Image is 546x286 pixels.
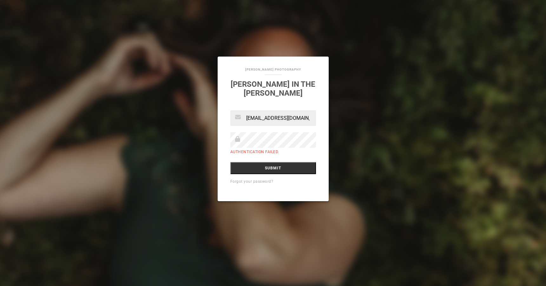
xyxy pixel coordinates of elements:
input: Email [230,110,316,126]
a: [PERSON_NAME] Photography [245,68,301,71]
a: [PERSON_NAME] in the [PERSON_NAME] [231,80,315,98]
a: Forgot your password? [230,179,273,184]
label: Authentication failed. [230,150,279,154]
input: Submit [230,162,316,174]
